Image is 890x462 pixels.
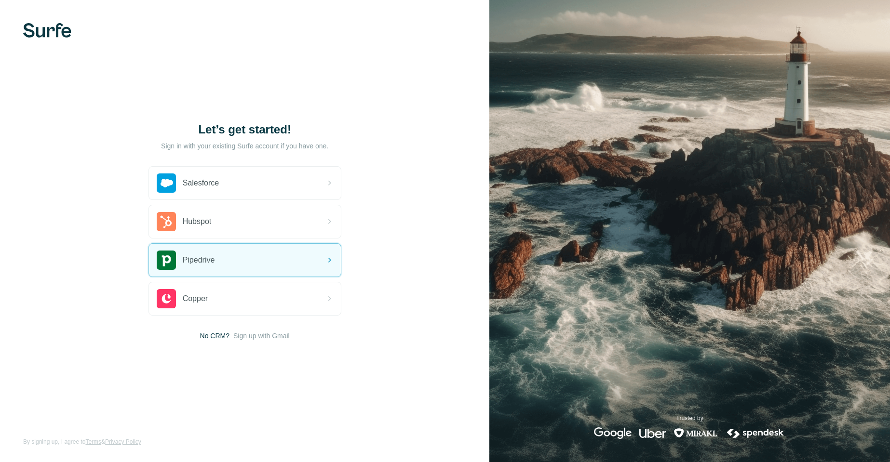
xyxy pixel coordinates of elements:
[161,141,328,151] p: Sign in with your existing Surfe account if you have one.
[183,177,219,189] span: Salesforce
[23,23,71,38] img: Surfe's logo
[674,427,718,439] img: mirakl's logo
[148,122,341,137] h1: Let’s get started!
[85,438,101,445] a: Terms
[157,212,176,231] img: hubspot's logo
[157,251,176,270] img: pipedrive's logo
[183,254,215,266] span: Pipedrive
[639,427,666,439] img: uber's logo
[594,427,632,439] img: google's logo
[157,173,176,193] img: salesforce's logo
[157,289,176,308] img: copper's logo
[183,293,208,304] span: Copper
[23,437,141,446] span: By signing up, I agree to &
[726,427,785,439] img: spendesk's logo
[200,331,229,341] span: No CRM?
[183,216,212,227] span: Hubspot
[233,331,290,341] button: Sign up with Gmail
[105,438,141,445] a: Privacy Policy
[676,414,703,422] p: Trusted by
